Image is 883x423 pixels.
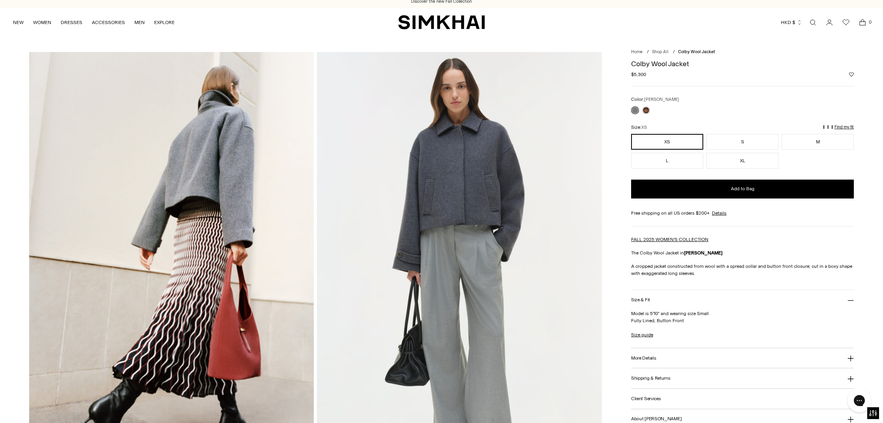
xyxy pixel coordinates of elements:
button: Add to Bag [631,180,854,199]
button: XS [631,134,703,150]
h3: More Details [631,356,656,361]
nav: breadcrumbs [631,49,854,56]
label: Color: [631,96,679,103]
a: WOMEN [33,14,51,31]
p: A cropped jacket constructed from wool with a spread collar and button front closure; cut in a bo... [631,263,854,277]
h3: About [PERSON_NAME] [631,416,682,421]
a: SIMKHAI [398,15,485,30]
a: Open cart modal [855,15,870,30]
iframe: Gorgias live chat messenger [844,386,875,415]
span: $5,300 [631,71,646,78]
label: Size: [631,124,647,131]
span: [PERSON_NAME] [644,97,679,102]
strong: [PERSON_NAME] [684,250,723,256]
a: Open search modal [805,15,821,30]
a: Home [631,49,643,54]
a: DRESSES [61,14,82,31]
button: Size & Fit [631,290,854,310]
a: Shop All [652,49,669,54]
button: M [782,134,854,150]
span: XS [641,125,647,130]
a: Details [712,210,727,217]
a: ACCESSORIES [92,14,125,31]
h3: Size & Fit [631,297,650,302]
span: Colby Wool Jacket [678,49,715,54]
span: 0 [866,19,874,26]
div: / [647,49,649,56]
h1: Colby Wool Jacket [631,60,854,67]
a: FALL 2025 WOMEN'S COLLECTION [631,237,708,242]
button: Shipping & Returns [631,368,854,388]
button: XL [706,153,779,169]
a: EXPLORE [154,14,175,31]
a: MEN [134,14,145,31]
p: The Colby Wool Jacket in [631,249,854,256]
div: Free shipping on all US orders $200+ [631,210,854,217]
span: Add to Bag [731,186,754,192]
button: Add to Wishlist [849,72,854,77]
a: Size guide [631,331,653,338]
h3: Client Services [631,396,661,401]
a: NEW [13,14,24,31]
p: Model is 5'10" and wearing size Small Fully Lined, Button Front [631,310,854,324]
button: S [706,134,779,150]
div: / [673,49,675,56]
button: L [631,153,703,169]
a: Go to the account page [822,15,837,30]
a: Wishlist [838,15,854,30]
button: More Details [631,348,854,368]
h3: Shipping & Returns [631,376,671,381]
button: HKD $ [781,14,802,31]
button: Client Services [631,389,854,409]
